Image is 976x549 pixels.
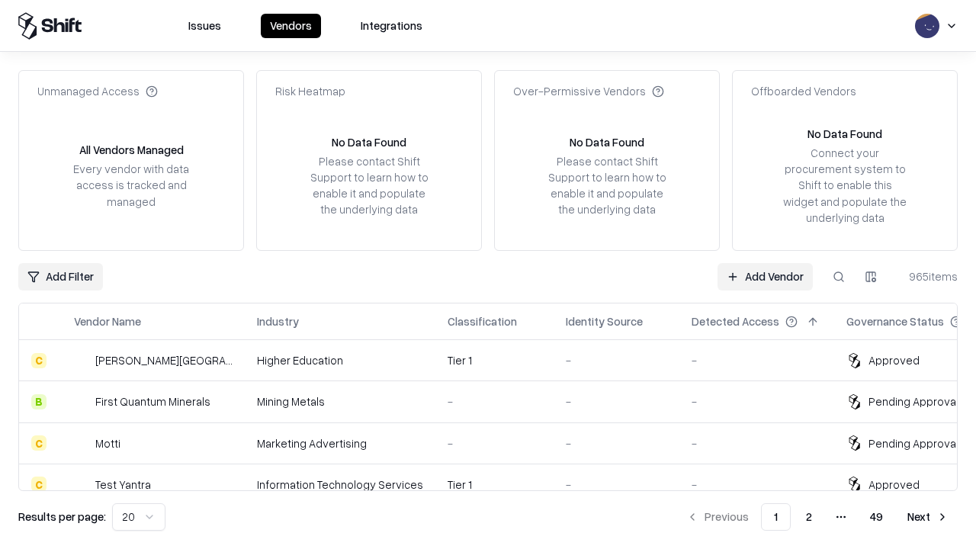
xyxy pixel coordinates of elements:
[37,83,158,99] div: Unmanaged Access
[513,83,664,99] div: Over-Permissive Vendors
[261,14,321,38] button: Vendors
[68,161,194,209] div: Every vendor with data access is tracked and managed
[332,134,406,150] div: No Data Found
[306,153,432,218] div: Please contact Shift Support to learn how to enable it and populate the underlying data
[448,313,517,329] div: Classification
[95,435,120,451] div: Motti
[18,263,103,291] button: Add Filter
[566,352,667,368] div: -
[74,353,89,368] img: Reichman University
[761,503,791,531] button: 1
[257,313,299,329] div: Industry
[846,313,944,329] div: Governance Status
[18,509,106,525] p: Results per page:
[782,145,908,226] div: Connect your procurement system to Shift to enable this widget and populate the underlying data
[179,14,230,38] button: Issues
[566,313,643,329] div: Identity Source
[257,352,423,368] div: Higher Education
[897,268,958,284] div: 965 items
[807,126,882,142] div: No Data Found
[74,435,89,451] img: Motti
[868,393,958,409] div: Pending Approval
[31,394,47,409] div: B
[677,503,958,531] nav: pagination
[692,477,822,493] div: -
[868,352,920,368] div: Approved
[79,142,184,158] div: All Vendors Managed
[95,352,233,368] div: [PERSON_NAME][GEOGRAPHIC_DATA]
[751,83,856,99] div: Offboarded Vendors
[275,83,345,99] div: Risk Heatmap
[692,313,779,329] div: Detected Access
[858,503,895,531] button: 49
[868,435,958,451] div: Pending Approval
[352,14,432,38] button: Integrations
[794,503,824,531] button: 2
[448,393,541,409] div: -
[868,477,920,493] div: Approved
[95,477,151,493] div: Test Yantra
[448,477,541,493] div: Tier 1
[257,435,423,451] div: Marketing Advertising
[566,435,667,451] div: -
[31,477,47,492] div: C
[718,263,813,291] a: Add Vendor
[31,353,47,368] div: C
[692,435,822,451] div: -
[257,393,423,409] div: Mining Metals
[74,477,89,492] img: Test Yantra
[692,352,822,368] div: -
[566,393,667,409] div: -
[566,477,667,493] div: -
[898,503,958,531] button: Next
[448,435,541,451] div: -
[95,393,210,409] div: First Quantum Minerals
[74,313,141,329] div: Vendor Name
[570,134,644,150] div: No Data Found
[544,153,670,218] div: Please contact Shift Support to learn how to enable it and populate the underlying data
[692,393,822,409] div: -
[74,394,89,409] img: First Quantum Minerals
[257,477,423,493] div: Information Technology Services
[31,435,47,451] div: C
[448,352,541,368] div: Tier 1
